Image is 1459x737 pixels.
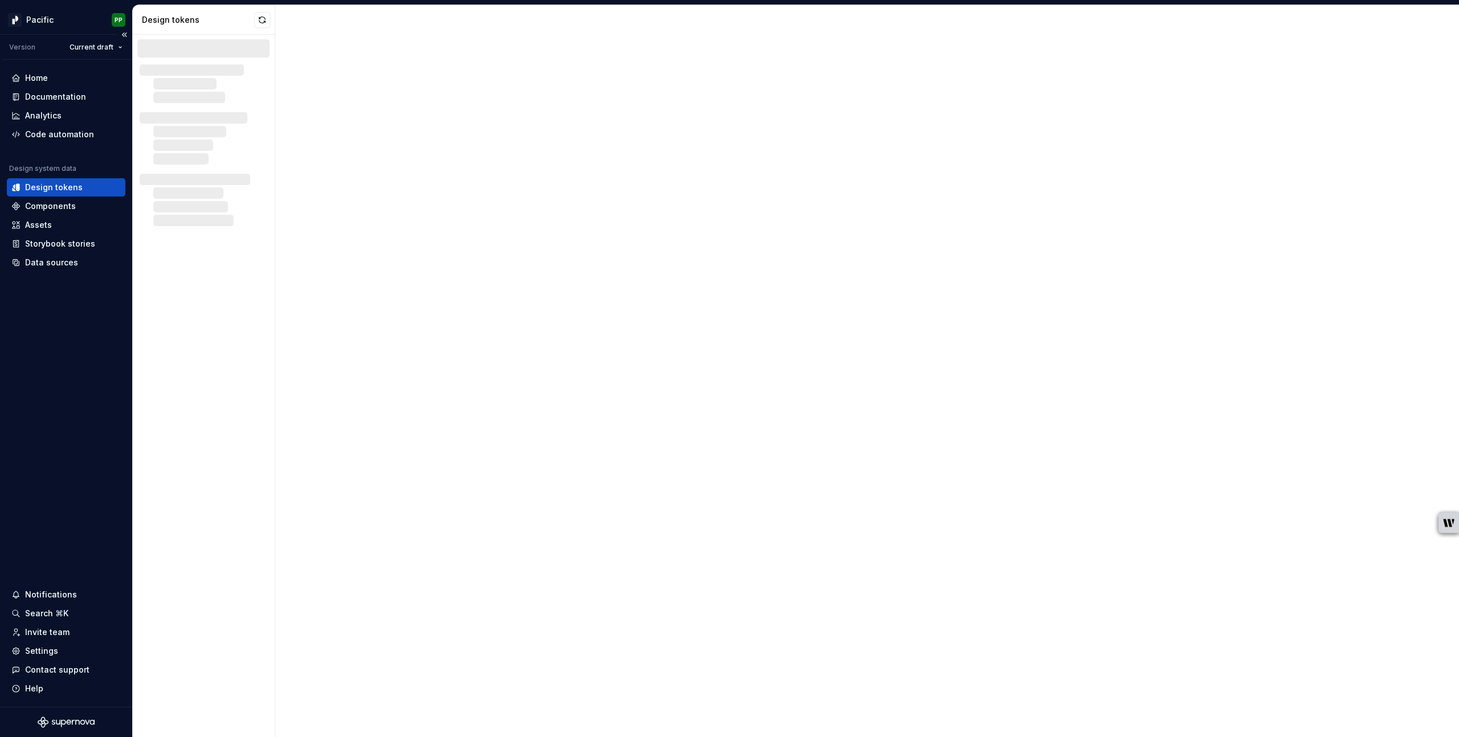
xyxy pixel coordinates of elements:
[25,257,78,268] div: Data sources
[25,683,43,694] div: Help
[64,39,128,55] button: Current draft
[25,129,94,140] div: Code automation
[7,178,125,196] a: Design tokens
[142,14,254,26] div: Design tokens
[7,235,125,253] a: Storybook stories
[8,13,22,27] img: 8d0dbd7b-a897-4c39-8ca0-62fbda938e11.png
[7,623,125,641] a: Invite team
[7,88,125,106] a: Documentation
[25,645,58,657] div: Settings
[25,219,52,231] div: Assets
[7,604,125,623] button: Search ⌘K
[7,679,125,698] button: Help
[25,182,83,193] div: Design tokens
[7,642,125,660] a: Settings
[25,589,77,600] div: Notifications
[7,125,125,144] a: Code automation
[7,107,125,125] a: Analytics
[7,661,125,679] button: Contact support
[25,238,95,249] div: Storybook stories
[9,164,76,173] div: Design system data
[116,27,132,43] button: Collapse sidebar
[115,15,123,24] div: PP
[25,664,89,675] div: Contact support
[25,608,68,619] div: Search ⌘K
[70,43,113,52] span: Current draft
[26,14,54,26] div: Pacific
[25,72,48,84] div: Home
[25,110,62,121] div: Analytics
[7,253,125,272] a: Data sources
[25,200,76,212] div: Components
[7,197,125,215] a: Components
[38,716,95,728] svg: Supernova Logo
[9,43,35,52] div: Version
[7,69,125,87] a: Home
[2,7,130,32] button: PacificPP
[25,627,70,638] div: Invite team
[7,216,125,234] a: Assets
[7,585,125,604] button: Notifications
[25,91,86,103] div: Documentation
